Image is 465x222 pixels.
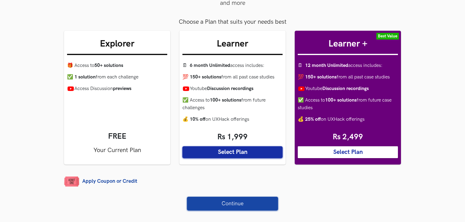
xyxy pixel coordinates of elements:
[376,33,399,40] label: Best Value
[187,197,278,210] button: Continue
[325,97,357,103] strong: 100+ solutions
[182,96,190,104] span: ✅
[94,63,123,68] strong: 50+ solutions
[298,116,305,123] span: 💰
[93,147,141,154] span: Your Current Plan
[298,116,398,123] li: on UXHack offerings
[182,96,283,112] li: Access to from future challenges
[64,15,401,26] div: Choose a Plan that suits your needs best
[113,86,131,92] strong: previews
[182,73,283,81] li: from all past case studies
[67,38,167,55] h3: Explorer
[298,85,398,92] li: Youtube
[298,62,305,69] span: 🗓
[182,116,190,123] span: 💰
[67,62,167,69] li: Access to
[67,73,74,81] span: ✅
[182,62,283,69] li: access includes :
[182,86,190,91] img: Youtube icon
[298,73,305,81] span: 💯
[64,174,396,189] a: Apply Coupon or Credit
[210,97,241,103] strong: 100+ solutions
[298,96,398,112] li: Access to from future case studies
[190,74,221,80] strong: 150+ solutions
[298,38,398,55] h3: Learner +
[305,74,337,80] strong: 150+ solutions
[190,63,230,68] strong: 6 month Unlimited
[74,74,96,80] strong: 1 solution
[298,132,398,142] span: Rs 2,499
[298,146,398,158] button: Select Plan
[182,146,283,158] button: Select Plan
[67,132,167,141] span: FREE
[182,85,283,92] li: Youtube
[67,62,74,69] span: 🎁
[322,86,369,92] strong: Discussion recordings
[207,86,253,92] strong: Discussion recordings
[67,85,167,92] li: Access Discussion
[182,62,190,69] span: 🗓
[190,116,205,122] strong: 10% off
[182,132,283,142] span: Rs 1,999
[67,73,167,81] li: from each challenge
[298,86,305,91] img: Youtube icon
[182,73,190,81] span: 💯
[182,38,283,55] h3: Learner
[298,96,305,104] span: ✅
[298,62,398,69] li: access includes :
[305,63,348,68] strong: 12 month Unlimited
[298,73,398,81] li: from all past case studies
[182,116,283,123] li: on UXHack offerings
[305,116,321,122] strong: 25% off
[64,174,79,189] img: admitone.png
[67,86,74,91] img: Youtube icon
